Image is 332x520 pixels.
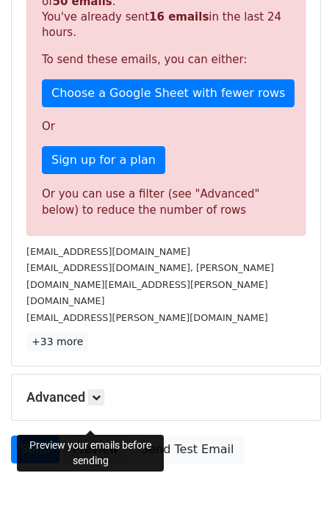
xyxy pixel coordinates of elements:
iframe: Chat Widget [259,449,332,520]
p: To send these emails, you can either: [42,52,290,68]
a: Send Test Email [131,436,243,463]
h5: Advanced [26,389,306,405]
div: Widget chat [259,449,332,520]
a: Sign up for a plan [42,146,165,174]
div: Preview your emails before sending [17,435,164,472]
small: [EMAIL_ADDRESS][PERSON_NAME][DOMAIN_NAME] [26,312,268,323]
div: Or you can use a filter (see "Advanced" below) to reduce the number of rows [42,186,290,219]
small: [EMAIL_ADDRESS][DOMAIN_NAME] [26,246,190,257]
a: +33 more [26,333,88,351]
a: Choose a Google Sheet with fewer rows [42,79,295,107]
small: [EMAIL_ADDRESS][DOMAIN_NAME], [PERSON_NAME][DOMAIN_NAME][EMAIL_ADDRESS][PERSON_NAME][DOMAIN_NAME] [26,262,274,306]
p: Or [42,119,290,134]
a: Send [11,436,59,463]
strong: 16 emails [149,10,209,24]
